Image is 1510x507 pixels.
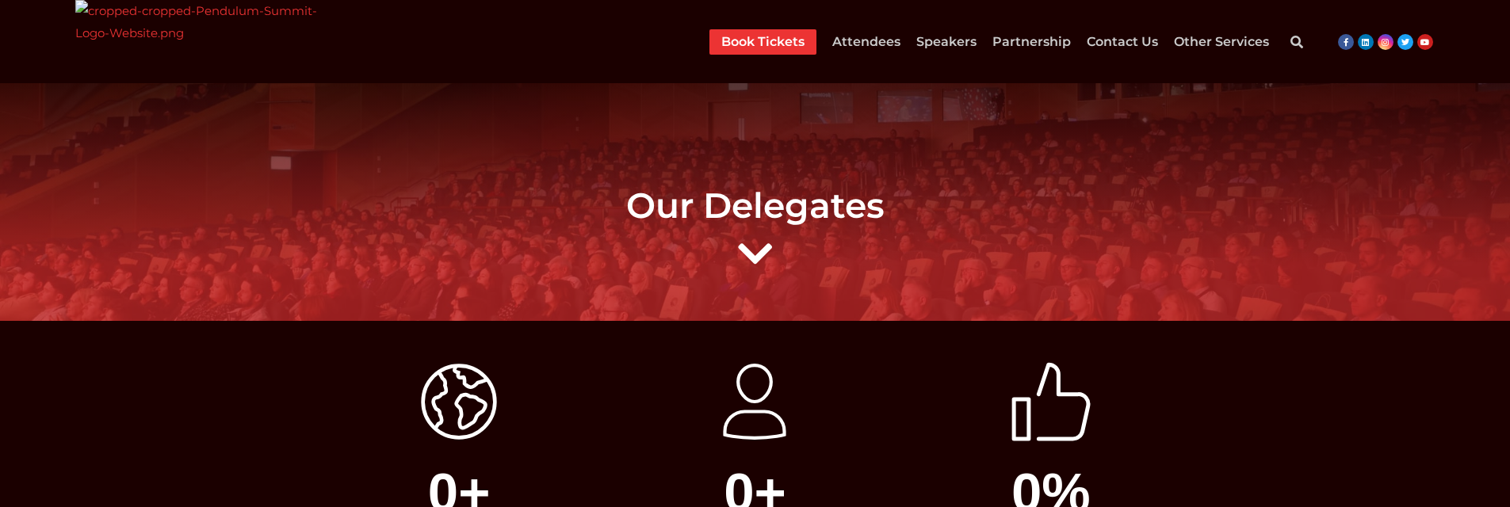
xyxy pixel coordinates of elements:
[721,29,805,55] a: Book Tickets
[1087,29,1158,55] a: Contact Us
[312,185,1199,227] h1: Our Delegates
[709,29,1269,55] nav: Menu
[992,29,1071,55] a: Partnership
[832,29,900,55] a: Attendees
[916,29,977,55] a: Speakers
[1174,29,1269,55] a: Other Services
[1281,26,1313,58] div: Search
